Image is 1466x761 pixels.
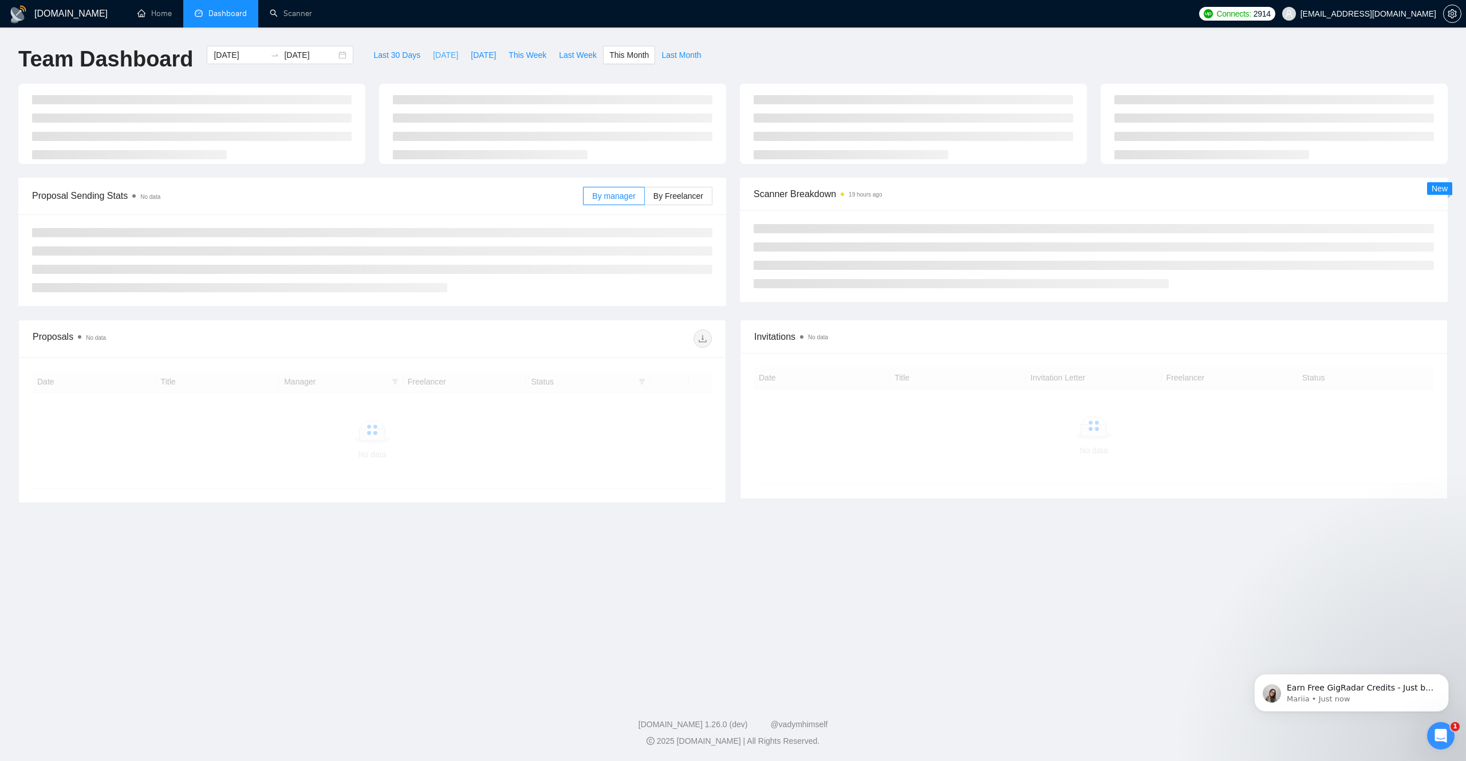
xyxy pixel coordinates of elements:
span: No data [140,194,160,200]
span: This Month [609,49,649,61]
button: Last 30 Days [367,46,427,64]
span: Invitations [754,329,1433,344]
time: 19 hours ago [849,191,882,198]
iframe: Intercom notifications message [1237,650,1466,730]
button: Last Week [553,46,603,64]
button: [DATE] [427,46,464,64]
iframe: Intercom live chat [1427,722,1455,750]
a: homeHome [137,9,172,18]
span: Last 30 Days [373,49,420,61]
a: @vadymhimself [770,720,827,729]
span: copyright [647,737,655,745]
span: setting [1444,9,1461,18]
span: swap-right [270,50,279,60]
span: Last Month [661,49,701,61]
span: dashboard [195,9,203,17]
div: 2025 [DOMAIN_NAME] | All Rights Reserved. [9,735,1457,747]
button: setting [1443,5,1461,23]
span: 2914 [1254,7,1271,20]
span: This Week [509,49,546,61]
span: Last Week [559,49,597,61]
span: to [270,50,279,60]
a: searchScanner [270,9,312,18]
span: user [1285,10,1293,18]
input: Start date [214,49,266,61]
span: New [1432,184,1448,193]
span: Connects: [1216,7,1251,20]
span: No data [808,334,828,340]
a: [DOMAIN_NAME] 1.26.0 (dev) [639,720,748,729]
span: Dashboard [208,9,247,18]
div: Proposals [33,329,372,348]
span: [DATE] [433,49,458,61]
button: [DATE] [464,46,502,64]
h1: Team Dashboard [18,46,193,73]
span: 1 [1451,722,1460,731]
span: [DATE] [471,49,496,61]
span: Scanner Breakdown [754,187,1434,201]
input: End date [284,49,336,61]
img: upwork-logo.png [1204,9,1213,18]
a: setting [1443,9,1461,18]
span: No data [86,335,106,341]
span: Proposal Sending Stats [32,189,583,203]
button: Last Month [655,46,707,64]
span: By manager [592,191,635,201]
button: This Week [502,46,553,64]
button: This Month [603,46,655,64]
span: By Freelancer [653,191,703,201]
img: logo [9,5,27,23]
